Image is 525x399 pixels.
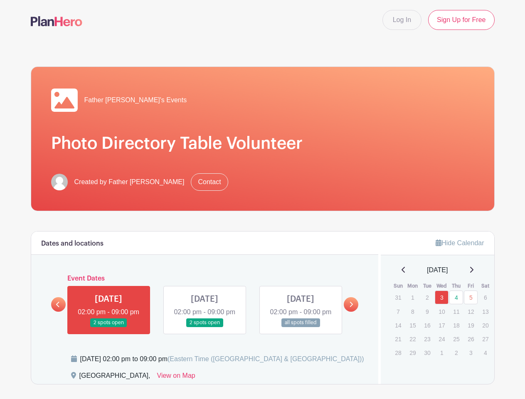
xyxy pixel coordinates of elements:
[478,305,492,318] p: 13
[420,291,434,304] p: 2
[464,332,478,345] p: 26
[406,319,419,332] p: 15
[435,332,449,345] p: 24
[405,282,420,290] th: Mon
[478,319,492,332] p: 20
[391,332,405,345] p: 21
[464,291,478,304] a: 5
[464,319,478,332] p: 19
[434,282,449,290] th: Wed
[420,305,434,318] p: 9
[66,275,344,283] h6: Event Dates
[391,346,405,359] p: 28
[406,305,419,318] p: 8
[427,265,448,275] span: [DATE]
[478,291,492,304] p: 6
[406,346,419,359] p: 29
[79,371,150,384] div: [GEOGRAPHIC_DATA],
[435,305,449,318] p: 10
[449,291,463,304] a: 4
[51,174,68,190] img: default-ce2991bfa6775e67f084385cd625a349d9dcbb7a52a09fb2fda1e96e2d18dcdb.png
[464,346,478,359] p: 3
[51,133,474,153] h1: Photo Directory Table Volunteer
[191,173,228,191] a: Contact
[391,319,405,332] p: 14
[478,346,492,359] p: 4
[428,10,494,30] a: Sign Up for Free
[41,240,104,248] h6: Dates and locations
[449,319,463,332] p: 18
[84,95,187,105] span: Father [PERSON_NAME]'s Events
[391,282,405,290] th: Sun
[382,10,421,30] a: Log In
[435,319,449,332] p: 17
[420,319,434,332] p: 16
[406,332,419,345] p: 22
[157,371,195,384] a: View on Map
[435,291,449,304] a: 3
[478,332,492,345] p: 27
[478,282,493,290] th: Sat
[420,282,434,290] th: Tue
[391,305,405,318] p: 7
[449,346,463,359] p: 2
[168,355,364,362] span: (Eastern Time ([GEOGRAPHIC_DATA] & [GEOGRAPHIC_DATA]))
[80,354,364,364] div: [DATE] 02:00 pm to 09:00 pm
[449,282,463,290] th: Thu
[449,332,463,345] p: 25
[406,291,419,304] p: 1
[464,305,478,318] p: 12
[435,346,449,359] p: 1
[74,177,185,187] span: Created by Father [PERSON_NAME]
[391,291,405,304] p: 31
[420,346,434,359] p: 30
[463,282,478,290] th: Fri
[449,305,463,318] p: 11
[420,332,434,345] p: 23
[31,16,82,26] img: logo-507f7623f17ff9eddc593b1ce0a138ce2505c220e1c5a4e2b4648c50719b7d32.svg
[436,239,484,246] a: Hide Calendar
